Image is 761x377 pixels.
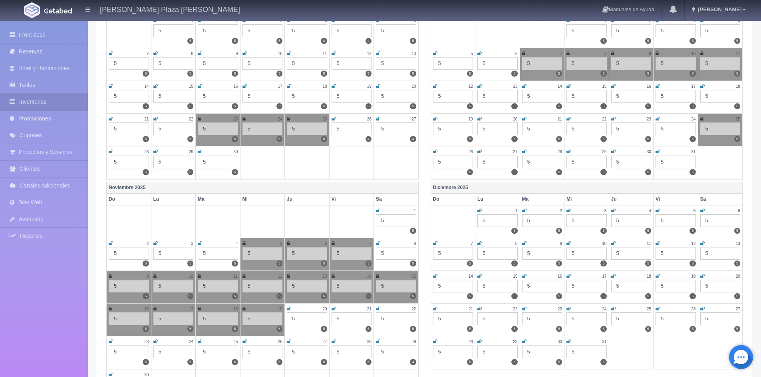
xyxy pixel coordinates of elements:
small: 16 [233,84,238,89]
label: 5 [232,38,238,44]
div: 5 [700,122,741,135]
div: 5 [433,57,473,70]
label: 5 [600,228,606,234]
label: 5 [689,326,695,332]
label: 5 [321,326,327,332]
div: 5 [287,280,327,292]
label: 5 [366,326,372,332]
div: 5 [700,57,741,70]
div: 5 [433,280,473,292]
label: 5 [187,71,193,77]
label: 5 [187,293,193,299]
label: 5 [689,228,695,234]
div: 5 [611,57,652,70]
div: 5 [522,214,562,227]
div: 5 [656,280,696,292]
label: 5 [410,38,416,44]
label: 5 [734,38,740,44]
div: 5 [611,24,652,37]
div: 5 [242,280,283,292]
div: 5 [522,156,562,168]
div: 5 [198,156,238,168]
div: 5 [522,345,562,358]
small: 15 [602,84,606,89]
small: 19 [469,117,473,121]
div: 5 [332,90,372,103]
small: 21 [144,117,149,121]
label: 5 [511,71,517,77]
label: 5 [187,261,193,266]
label: 5 [187,38,193,44]
div: 5 [198,57,238,70]
div: 5 [109,57,149,70]
div: 5 [611,214,652,227]
div: 5 [700,312,741,325]
small: 13 [513,84,517,89]
label: 5 [556,169,562,175]
div: 5 [198,90,238,103]
label: 5 [556,293,562,299]
div: 5 [242,90,283,103]
label: 5 [232,71,238,77]
label: 4 [321,38,327,44]
div: 5 [566,122,607,135]
label: 5 [689,293,695,299]
label: 5 [645,293,651,299]
small: 23 [647,117,651,121]
div: 5 [611,156,652,168]
span: [PERSON_NAME] [696,6,741,12]
label: 5 [600,38,606,44]
small: 11 [736,51,740,56]
div: 5 [376,90,416,103]
label: 5 [511,261,517,266]
small: 8 [191,51,193,56]
label: 5 [143,359,149,365]
div: 5 [700,280,741,292]
small: 21 [558,117,562,121]
label: 5 [556,326,562,332]
div: 5 [109,90,149,103]
label: 5 [321,261,327,266]
label: 4 [366,38,372,44]
div: 5 [566,214,607,227]
label: 5 [232,326,238,332]
small: 24 [278,117,282,121]
div: 5 [242,122,283,135]
small: 29 [189,150,193,154]
label: 5 [645,326,651,332]
label: 5 [276,261,282,266]
div: 5 [700,214,741,227]
small: 15 [189,84,193,89]
div: 5 [656,122,696,135]
div: 5 [287,247,327,260]
label: 5 [600,261,606,266]
div: 5 [287,24,327,37]
label: 5 [366,359,372,365]
div: 5 [433,247,473,260]
label: 5 [600,136,606,142]
label: 5 [232,169,238,175]
small: 3 [280,19,282,23]
label: 5 [556,228,562,234]
label: 5 [467,103,473,109]
label: 5 [689,169,695,175]
div: 5 [109,280,149,292]
label: 5 [143,136,149,142]
div: 5 [153,90,194,103]
label: 5 [511,228,517,234]
small: 23 [233,117,238,121]
label: 5 [143,326,149,332]
label: 5 [366,71,372,77]
div: 5 [522,122,562,135]
label: 5 [410,293,416,299]
label: 5 [410,71,416,77]
div: 5 [566,345,607,358]
label: 5 [410,103,416,109]
div: 5 [376,24,416,37]
label: 5 [143,169,149,175]
label: 5 [366,261,372,266]
div: 5 [153,122,194,135]
label: 5 [556,261,562,266]
div: 5 [611,90,652,103]
label: 5 [143,103,149,109]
